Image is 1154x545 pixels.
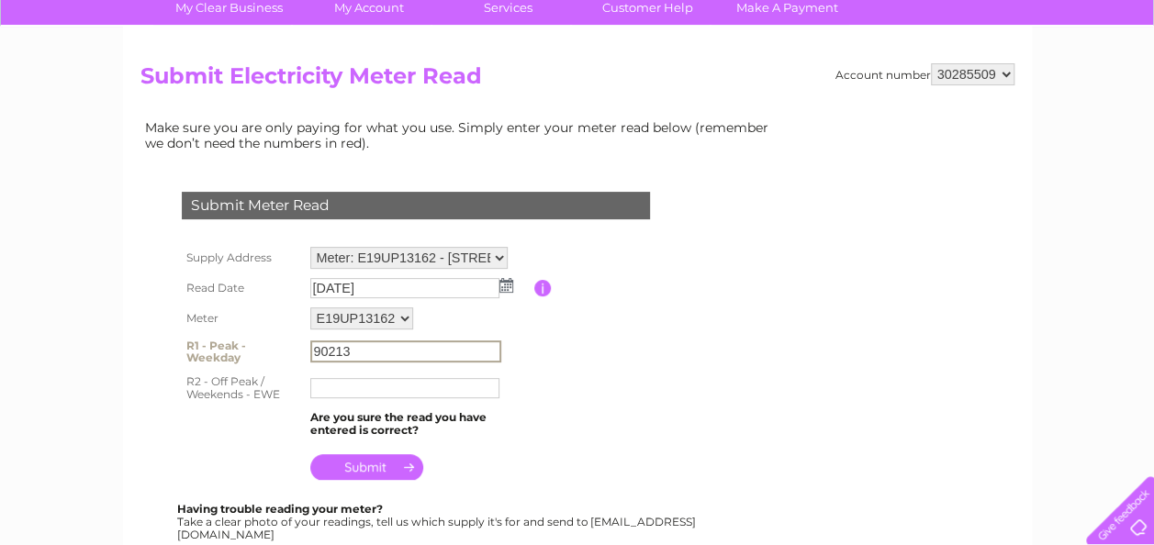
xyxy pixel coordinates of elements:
a: Blog [994,78,1021,92]
input: Information [534,280,552,296]
div: Take a clear photo of your readings, tell us which supply it's for and send to [EMAIL_ADDRESS][DO... [177,503,699,540]
img: logo.png [40,48,134,104]
a: Contact [1032,78,1077,92]
a: Telecoms [928,78,983,92]
a: Log out [1093,78,1137,92]
a: 0333 014 3131 [808,9,935,32]
th: Meter [177,303,306,334]
b: Having trouble reading your meter? [177,502,383,516]
th: R1 - Peak - Weekday [177,334,306,371]
th: R2 - Off Peak / Weekends - EWE [177,370,306,406]
div: Account number [835,63,1014,85]
th: Supply Address [177,242,306,273]
h2: Submit Electricity Meter Read [140,63,1014,98]
a: Water [831,78,866,92]
input: Submit [310,454,423,480]
img: ... [499,278,513,293]
td: Make sure you are only paying for what you use. Simply enter your meter read below (remember we d... [140,116,783,154]
a: Energy [877,78,917,92]
td: Are you sure the read you have entered is correct? [306,406,534,441]
th: Read Date [177,273,306,303]
div: Submit Meter Read [182,192,650,219]
div: Clear Business is a trading name of Verastar Limited (registered in [GEOGRAPHIC_DATA] No. 3667643... [144,10,1012,89]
